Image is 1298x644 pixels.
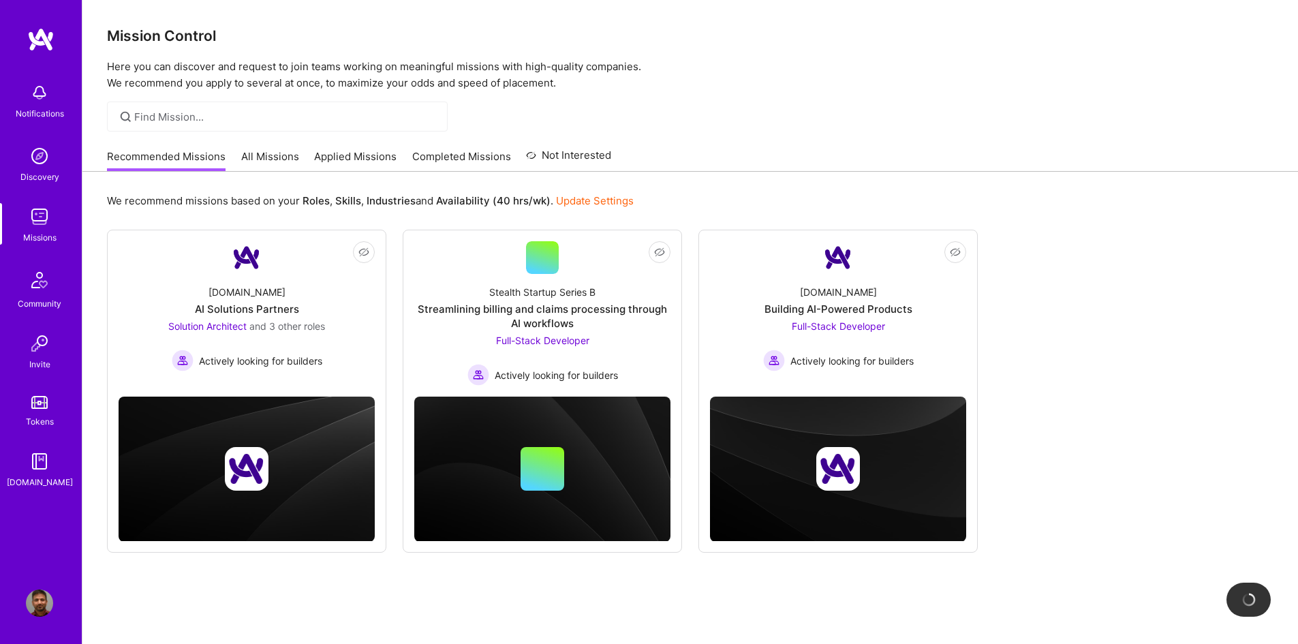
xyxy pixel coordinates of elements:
a: All Missions [241,149,299,172]
i: icon EyeClosed [358,247,369,258]
img: guide book [26,448,53,475]
div: Tokens [26,414,54,429]
img: Actively looking for builders [172,350,194,371]
div: [DOMAIN_NAME] [800,285,877,299]
span: Actively looking for builders [199,354,322,368]
img: Company logo [816,447,860,491]
img: teamwork [26,203,53,230]
img: tokens [31,396,48,409]
a: Recommended Missions [107,149,226,172]
img: Actively looking for builders [763,350,785,371]
h3: Mission Control [107,27,1273,44]
img: bell [26,79,53,106]
img: cover [119,397,375,542]
p: We recommend missions based on your , , and . [107,194,634,208]
img: logo [27,27,55,52]
a: User Avatar [22,589,57,617]
a: Company Logo[DOMAIN_NAME]AI Solutions PartnersSolution Architect and 3 other rolesActively lookin... [119,241,375,386]
img: User Avatar [26,589,53,617]
img: Company Logo [230,241,263,274]
b: Availability (40 hrs/wk) [436,194,551,207]
span: Actively looking for builders [495,368,618,382]
div: Streamlining billing and claims processing through AI workflows [414,302,670,331]
div: Stealth Startup Series B [489,285,596,299]
div: Community [18,296,61,311]
p: Here you can discover and request to join teams working on meaningful missions with high-quality ... [107,59,1273,91]
div: Invite [29,357,50,371]
a: Company Logo[DOMAIN_NAME]Building AI-Powered ProductsFull-Stack Developer Actively looking for bu... [710,241,966,386]
div: [DOMAIN_NAME] [208,285,285,299]
div: [DOMAIN_NAME] [7,475,73,489]
span: and 3 other roles [249,320,325,332]
a: Update Settings [556,194,634,207]
i: icon SearchGrey [118,109,134,125]
img: Company logo [225,447,268,491]
img: cover [414,397,670,542]
a: Not Interested [526,147,611,172]
span: Full-Stack Developer [792,320,885,332]
i: icon EyeClosed [654,247,665,258]
div: Missions [23,230,57,245]
img: cover [710,397,966,542]
span: Full-Stack Developer [496,335,589,346]
span: Solution Architect [168,320,247,332]
img: Company Logo [822,241,854,274]
div: Building AI-Powered Products [764,302,912,316]
b: Roles [303,194,330,207]
div: Discovery [20,170,59,184]
img: loading [1241,592,1256,607]
div: AI Solutions Partners [195,302,299,316]
input: Find Mission... [134,110,437,124]
div: Notifications [16,106,64,121]
a: Stealth Startup Series BStreamlining billing and claims processing through AI workflowsFull-Stack... [414,241,670,386]
b: Industries [367,194,416,207]
span: Actively looking for builders [790,354,914,368]
img: Invite [26,330,53,357]
i: icon EyeClosed [950,247,961,258]
b: Skills [335,194,361,207]
img: discovery [26,142,53,170]
img: Actively looking for builders [467,364,489,386]
a: Applied Missions [314,149,397,172]
img: Community [23,264,56,296]
a: Completed Missions [412,149,511,172]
